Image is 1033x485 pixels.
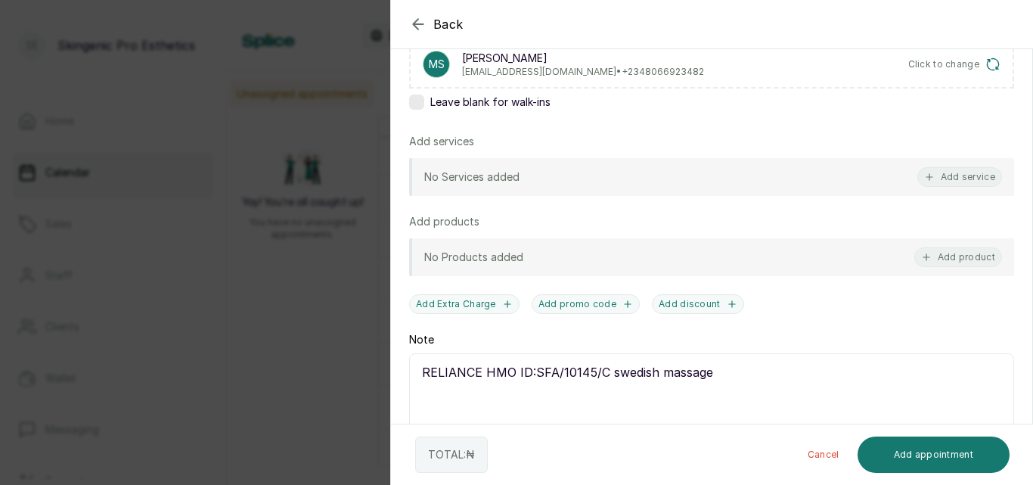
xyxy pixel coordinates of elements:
[409,294,520,314] button: Add Extra Charge
[462,66,704,78] p: [EMAIL_ADDRESS][DOMAIN_NAME] • +234 8066923482
[858,437,1010,473] button: Add appointment
[424,250,523,265] p: No Products added
[409,15,464,33] button: Back
[424,169,520,185] p: No Services added
[652,294,744,314] button: Add discount
[532,294,640,314] button: Add promo code
[433,15,464,33] span: Back
[462,51,704,66] p: [PERSON_NAME]
[409,332,434,347] label: Note
[428,447,475,462] p: TOTAL: ₦
[409,353,1014,441] textarea: RELIANCE HMO ID:SFA/10145/C swedish massage
[409,214,479,229] p: Add products
[796,437,852,473] button: Cancel
[430,95,551,110] span: Leave blank for walk-ins
[914,247,1002,267] button: Add product
[917,167,1002,187] button: Add service
[429,57,445,72] p: MS
[409,134,474,149] p: Add services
